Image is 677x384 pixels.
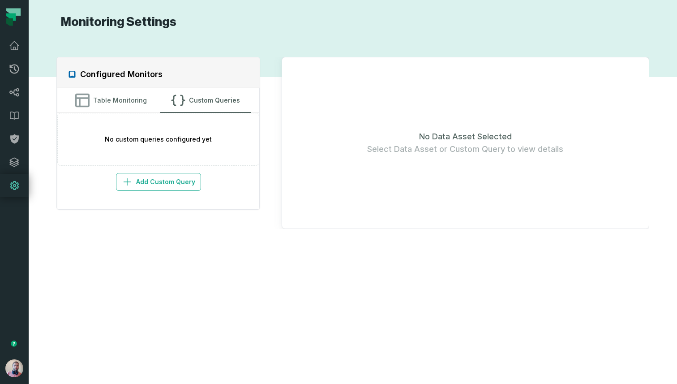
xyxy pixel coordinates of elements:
div: Tooltip anchor [10,340,18,348]
span: No Data Asset Selected [419,130,512,143]
p: No custom queries configured yet [105,135,212,144]
h2: Configured Monitors [80,68,163,81]
h1: Monitoring Settings [56,14,176,30]
span: Select Data Asset or Custom Query to view details [367,143,563,155]
button: Table Monitoring [65,88,156,112]
button: Custom Queries [160,88,251,112]
img: avatar of Idan Shabi [5,359,23,377]
button: Add Custom Query [116,173,201,191]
